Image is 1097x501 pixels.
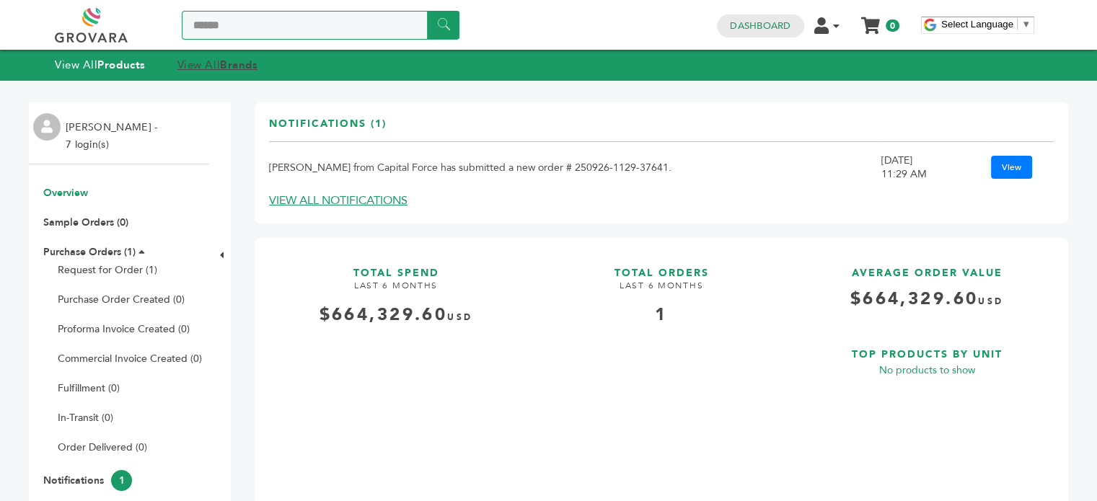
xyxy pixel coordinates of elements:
strong: Brands [220,58,257,72]
h3: Notifications (1) [269,117,387,142]
h4: $664,329.60 [800,287,1054,322]
a: Sample Orders (0) [43,216,128,229]
a: TOTAL SPEND LAST 6 MONTHS $664,329.60USD [269,252,523,486]
h3: TOTAL ORDERS [534,252,788,280]
a: Dashboard [730,19,790,32]
a: VIEW ALL NOTIFICATIONS [269,192,407,208]
h4: LAST 6 MONTHS [534,280,788,303]
span: 1 [111,470,132,491]
h3: AVERAGE ORDER VALUE [800,252,1054,280]
h4: LAST 6 MONTHS [269,280,523,303]
img: profile.png [33,113,61,141]
div: $664,329.60 [269,303,523,327]
span: Select Language [941,19,1013,30]
li: [PERSON_NAME] - 7 login(s) [66,119,161,154]
span: ▼ [1021,19,1031,30]
a: Purchase Orders (1) [43,245,136,259]
p: No products to show [800,362,1054,379]
a: TOP PRODUCTS BY UNIT No products to show [800,334,1054,485]
h3: TOTAL SPEND [269,252,523,280]
span: USD [447,311,472,323]
a: View [991,156,1032,179]
a: View AllProducts [55,58,146,72]
span: 0 [886,19,899,32]
td: [PERSON_NAME] from Capital Force has submitted a new order # 250926-1129-37641. [269,142,881,193]
a: In-Transit (0) [58,411,113,425]
span: USD [978,296,1003,307]
a: View AllBrands [177,58,258,72]
a: My Cart [863,13,879,28]
a: AVERAGE ORDER VALUE $664,329.60USD [800,252,1054,322]
a: TOTAL ORDERS LAST 6 MONTHS 1 [534,252,788,486]
a: Request for Order (1) [58,263,157,277]
div: [DATE] 11:29 AM [881,154,939,181]
input: Search a product or brand... [182,11,459,40]
a: Order Delivered (0) [58,440,147,454]
a: Overview [43,186,88,200]
a: Select Language​ [941,19,1031,30]
a: Notifications1 [43,474,132,487]
a: Fulfillment (0) [58,381,120,395]
div: 1 [534,303,788,327]
strong: Products [97,58,145,72]
a: Commercial Invoice Created (0) [58,352,202,365]
h3: TOP PRODUCTS BY UNIT [800,334,1054,362]
a: Proforma Invoice Created (0) [58,322,190,336]
a: Purchase Order Created (0) [58,293,185,306]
